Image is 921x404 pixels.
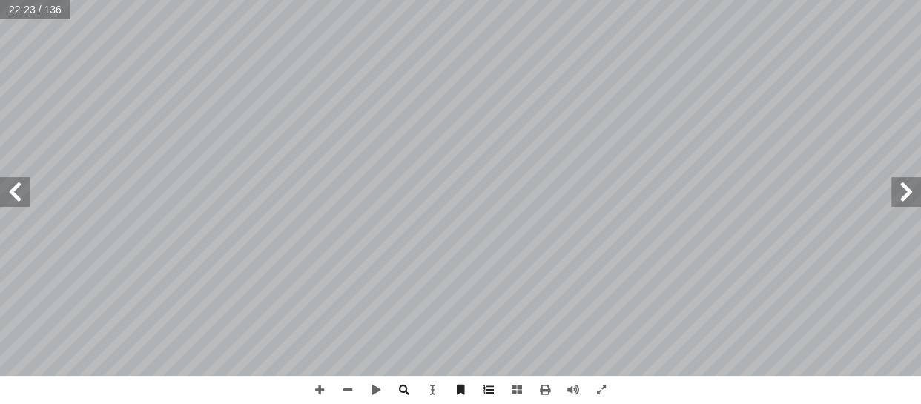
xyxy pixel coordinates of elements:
[475,376,503,404] span: جدول المحتويات
[306,376,334,404] span: تكبير
[334,376,362,404] span: التصغير
[531,376,559,404] span: مطبعة
[559,376,587,404] span: صوت
[362,376,390,404] span: التشغيل التلقائي
[418,376,446,404] span: حدد الأداة
[503,376,531,404] span: الصفحات
[390,376,418,404] span: يبحث
[446,376,475,404] span: إشارة مرجعية
[587,376,615,404] span: تبديل ملء الشاشة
